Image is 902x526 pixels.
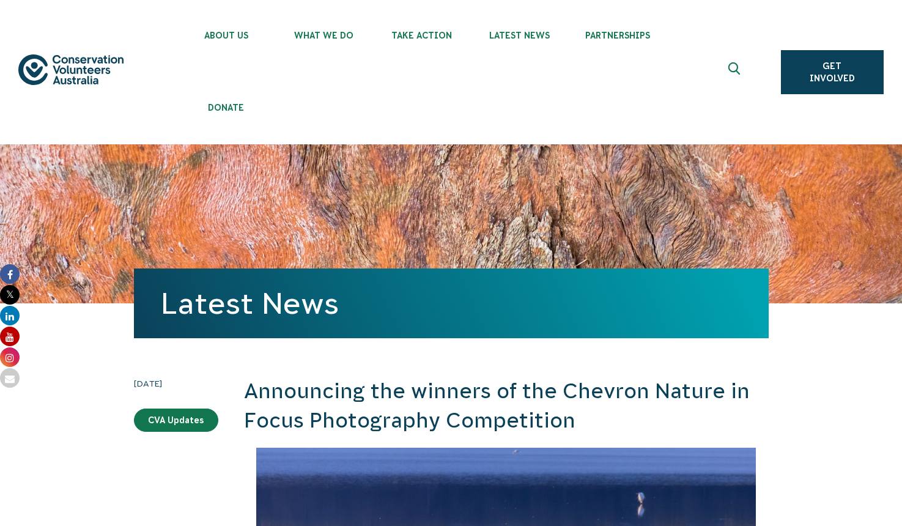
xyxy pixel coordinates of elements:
span: Partnerships [569,31,667,40]
span: Take Action [373,31,471,40]
a: Latest News [161,287,339,320]
a: CVA Updates [134,409,218,432]
button: Expand search box Close search box [721,57,750,87]
span: Expand search box [728,62,743,82]
span: Donate [177,103,275,113]
h2: Announcing the winners of the Chevron Nature in Focus Photography Competition [244,377,769,435]
span: What We Do [275,31,373,40]
time: [DATE] [134,377,218,390]
a: Get Involved [781,50,884,94]
img: logo.svg [18,54,124,85]
span: About Us [177,31,275,40]
span: Latest News [471,31,569,40]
